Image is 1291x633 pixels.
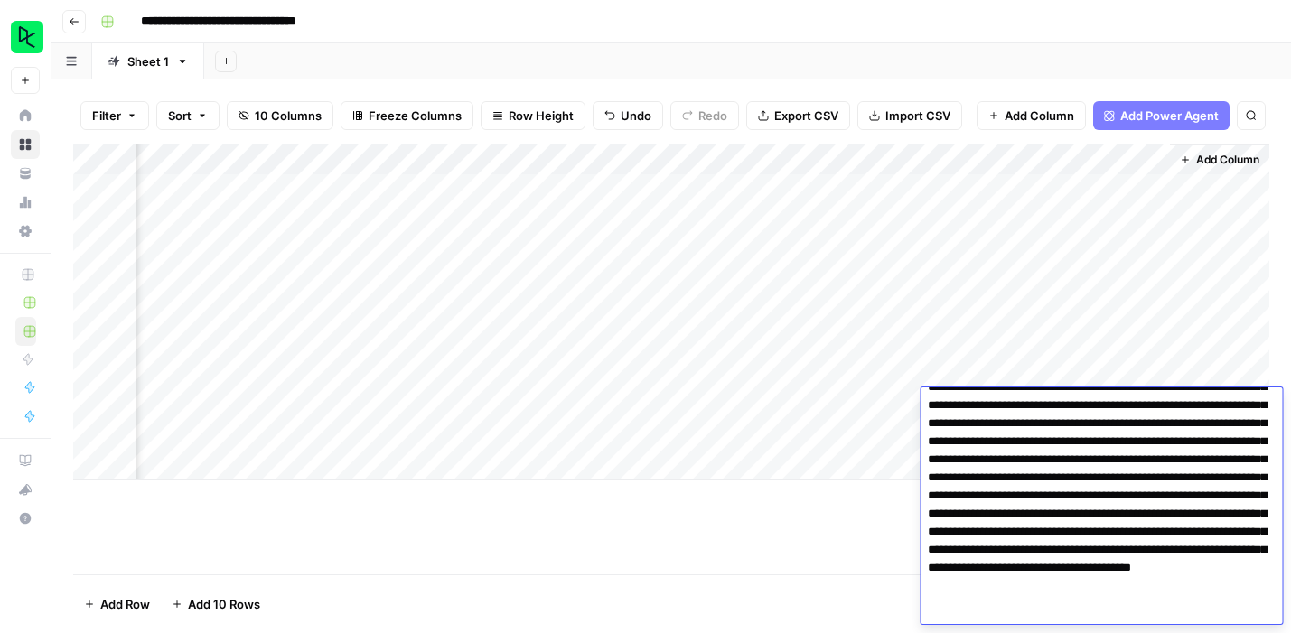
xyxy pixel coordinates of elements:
button: Workspace: DataCamp [11,14,40,60]
a: Browse [11,130,40,159]
span: Import CSV [885,107,950,125]
button: Redo [670,101,739,130]
span: Filter [92,107,121,125]
button: Help + Support [11,504,40,533]
div: What's new? [12,476,39,503]
button: Freeze Columns [341,101,473,130]
button: Sort [156,101,220,130]
a: Settings [11,217,40,246]
a: AirOps Academy [11,446,40,475]
button: Add Column [977,101,1086,130]
button: Add Column [1173,148,1267,172]
span: Add Row [100,595,150,613]
button: Import CSV [857,101,962,130]
button: 10 Columns [227,101,333,130]
span: Add Column [1196,152,1259,168]
span: Export CSV [774,107,838,125]
a: Sheet 1 [92,43,204,79]
span: Add Column [1005,107,1074,125]
button: What's new? [11,475,40,504]
a: Usage [11,188,40,217]
button: Filter [80,101,149,130]
span: 10 Columns [255,107,322,125]
button: Add Row [73,590,161,619]
a: Your Data [11,159,40,188]
button: Row Height [481,101,585,130]
span: Freeze Columns [369,107,462,125]
span: Row Height [509,107,574,125]
button: Add 10 Rows [161,590,271,619]
span: Add 10 Rows [188,595,260,613]
button: Undo [593,101,663,130]
span: Add Power Agent [1120,107,1219,125]
div: Sheet 1 [127,52,169,70]
img: DataCamp Logo [11,21,43,53]
button: Add Power Agent [1093,101,1230,130]
a: Home [11,101,40,130]
span: Sort [168,107,192,125]
button: Export CSV [746,101,850,130]
span: Undo [621,107,651,125]
span: Redo [698,107,727,125]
